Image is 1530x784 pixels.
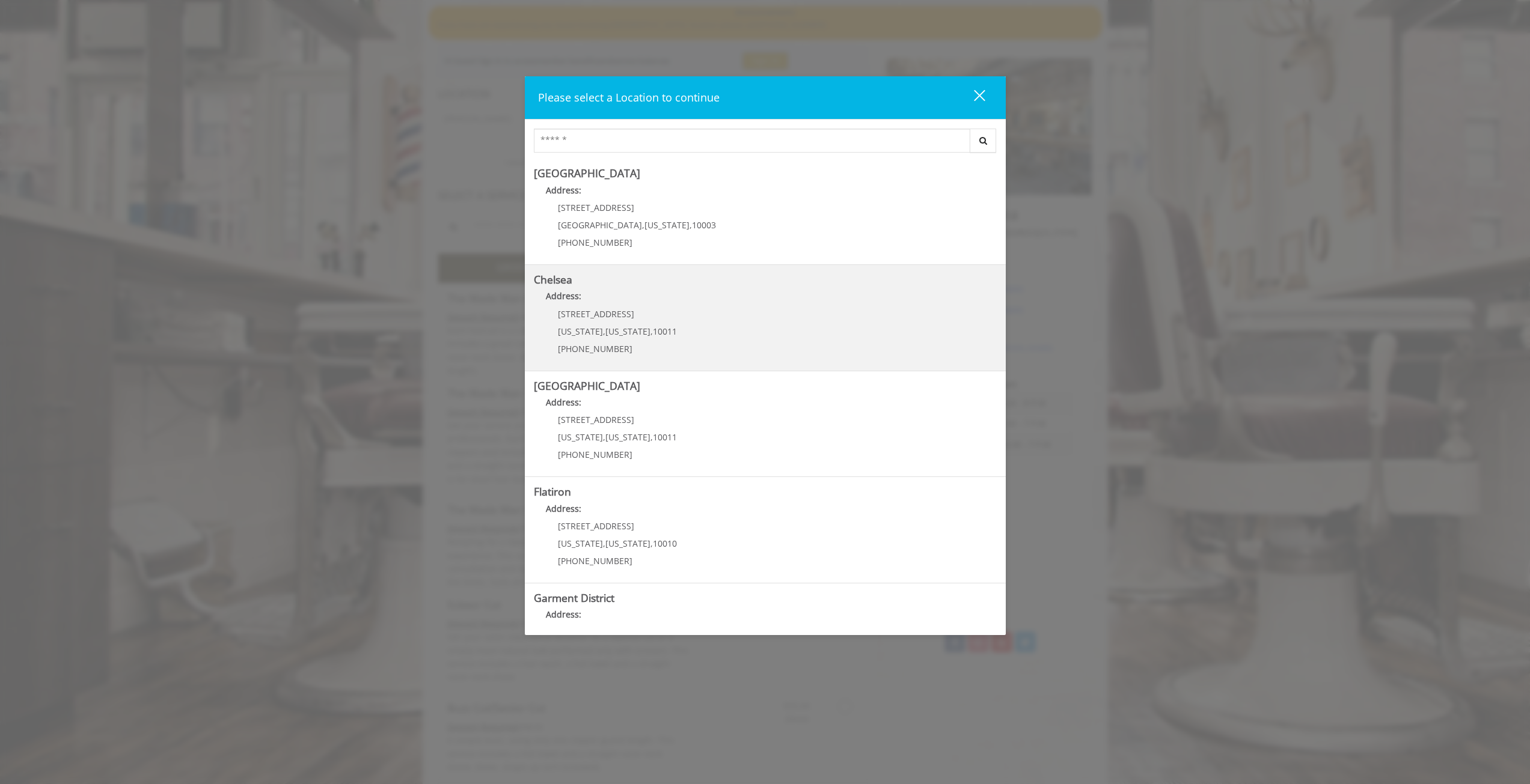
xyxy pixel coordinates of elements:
[642,219,644,231] span: ,
[976,136,990,145] i: Search button
[558,202,634,213] span: [STREET_ADDRESS]
[534,129,997,159] div: Center Select
[534,166,640,180] b: [GEOGRAPHIC_DATA]
[558,538,603,549] span: [US_STATE]
[650,431,653,443] span: ,
[650,538,653,549] span: ,
[546,503,581,514] b: Address:
[690,219,692,231] span: ,
[558,343,632,354] span: [PHONE_NUMBER]
[546,290,581,302] b: Address:
[644,219,690,231] span: [US_STATE]
[692,219,716,231] span: 10003
[546,609,581,620] b: Address:
[558,555,632,567] span: [PHONE_NUMBER]
[534,591,614,605] b: Garment District
[603,538,605,549] span: ,
[558,237,632,248] span: [PHONE_NUMBER]
[558,326,603,337] span: [US_STATE]
[534,378,640,393] b: [GEOGRAPHIC_DATA]
[653,538,677,549] span: 10010
[952,85,993,110] button: close dialog
[534,129,970,153] input: Search Center
[558,449,632,460] span: [PHONE_NUMBER]
[546,184,581,196] b: Address:
[558,414,634,425] span: [STREET_ADDRESS]
[603,326,605,337] span: ,
[605,326,650,337] span: [US_STATE]
[653,431,677,443] span: 10011
[558,431,603,443] span: [US_STATE]
[558,219,642,231] span: [GEOGRAPHIC_DATA]
[603,431,605,443] span: ,
[558,308,634,320] span: [STREET_ADDRESS]
[650,326,653,337] span: ,
[546,397,581,408] b: Address:
[960,89,984,107] div: close dialog
[534,272,572,287] b: Chelsea
[605,431,650,443] span: [US_STATE]
[558,520,634,532] span: [STREET_ADDRESS]
[653,326,677,337] span: 10011
[605,538,650,549] span: [US_STATE]
[538,90,720,105] span: Please select a Location to continue
[534,484,571,499] b: Flatiron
